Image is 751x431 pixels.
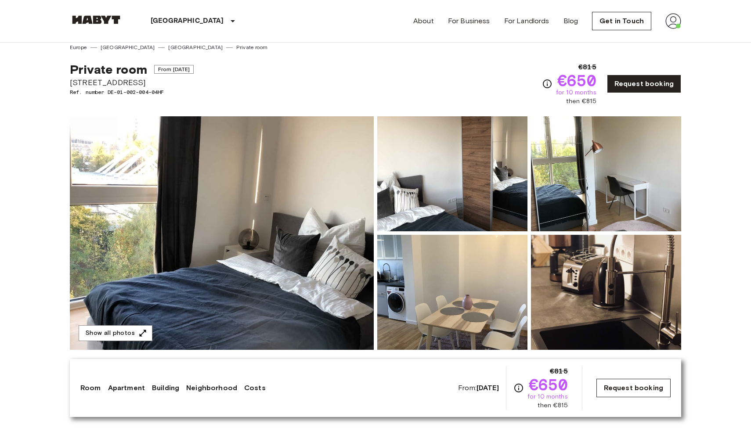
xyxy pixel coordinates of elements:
img: Habyt [70,15,123,24]
a: About [413,16,434,26]
svg: Check cost overview for full price breakdown. Please note that discounts apply to new joiners onl... [542,79,552,89]
img: Picture of unit DE-01-002-004-04HF [377,235,527,350]
span: From [DATE] [154,65,194,74]
a: Request booking [607,75,681,93]
a: Blog [563,16,578,26]
p: [GEOGRAPHIC_DATA] [151,16,224,26]
span: €815 [550,366,568,377]
span: €815 [578,62,596,72]
a: [GEOGRAPHIC_DATA] [101,43,155,51]
svg: Check cost overview for full price breakdown. Please note that discounts apply to new joiners onl... [513,383,524,393]
span: then €815 [566,97,596,106]
img: avatar [665,13,681,29]
span: for 10 months [527,392,568,401]
a: Room [80,383,101,393]
a: Neighborhood [186,383,237,393]
img: Picture of unit DE-01-002-004-04HF [531,116,681,231]
a: Request booking [596,379,671,397]
span: €650 [557,72,596,88]
a: For Business [448,16,490,26]
img: Picture of unit DE-01-002-004-04HF [531,235,681,350]
button: Show all photos [79,325,152,341]
span: Private room [70,62,147,77]
a: Europe [70,43,87,51]
span: €650 [529,377,568,392]
a: [GEOGRAPHIC_DATA] [168,43,223,51]
a: Private room [236,43,267,51]
a: For Landlords [504,16,549,26]
span: Ref. number DE-01-002-004-04HF [70,88,194,96]
span: for 10 months [556,88,596,97]
a: Building [152,383,179,393]
img: Picture of unit DE-01-002-004-04HF [377,116,527,231]
a: Costs [244,383,266,393]
b: [DATE] [477,384,499,392]
a: Apartment [108,383,145,393]
img: Marketing picture of unit DE-01-002-004-04HF [70,116,374,350]
span: [STREET_ADDRESS] [70,77,194,88]
span: then €815 [538,401,567,410]
span: From: [458,383,499,393]
a: Get in Touch [592,12,651,30]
